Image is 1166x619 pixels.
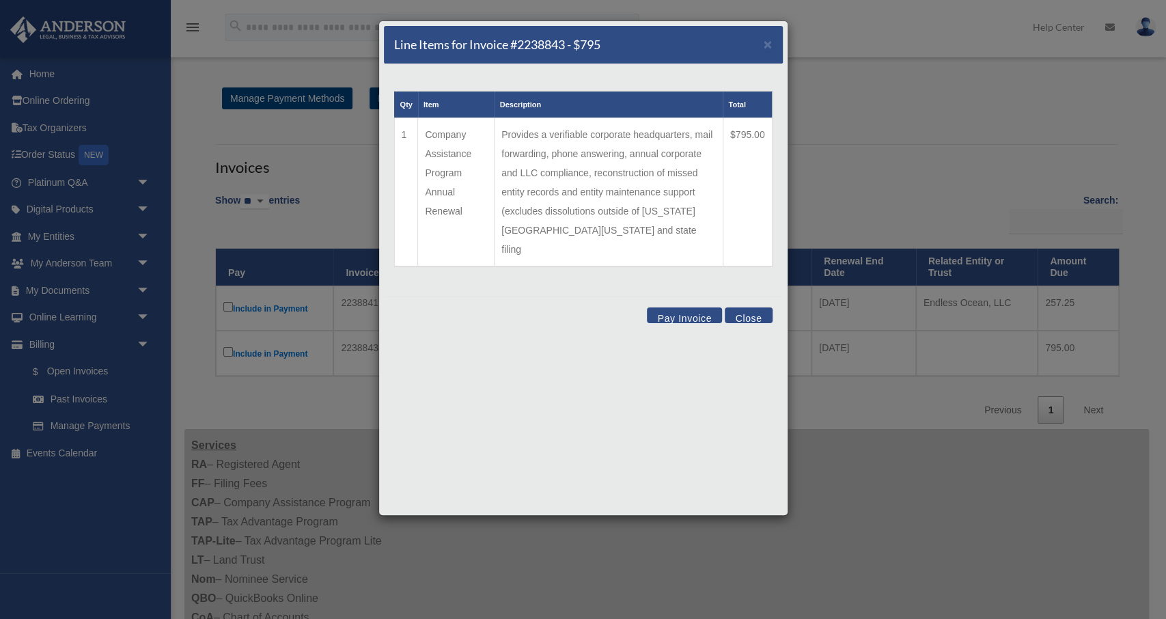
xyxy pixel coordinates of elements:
[764,37,773,51] button: Close
[723,118,772,267] td: $795.00
[495,92,723,118] th: Description
[394,118,418,267] td: 1
[394,92,418,118] th: Qty
[764,36,773,52] span: ×
[394,36,600,53] h5: Line Items for Invoice #2238843 - $795
[495,118,723,267] td: Provides a verifiable corporate headquarters, mail forwarding, phone answering, annual corporate ...
[647,307,722,323] button: Pay Invoice
[418,92,495,118] th: Item
[723,92,772,118] th: Total
[725,307,772,323] button: Close
[418,118,495,267] td: Company Assistance Program Annual Renewal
